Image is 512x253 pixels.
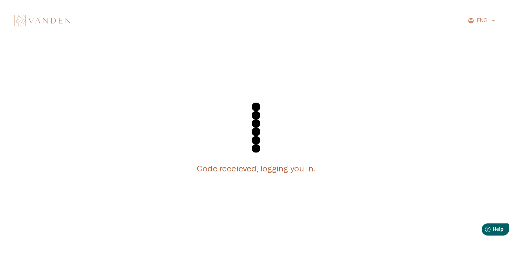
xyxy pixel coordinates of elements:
iframe: Help widget launcher [456,221,512,241]
h5: Code receieved, logging you in. [197,164,315,174]
button: ENG [467,16,498,26]
p: ENG [477,17,487,25]
img: Vanden logo [14,15,70,26]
